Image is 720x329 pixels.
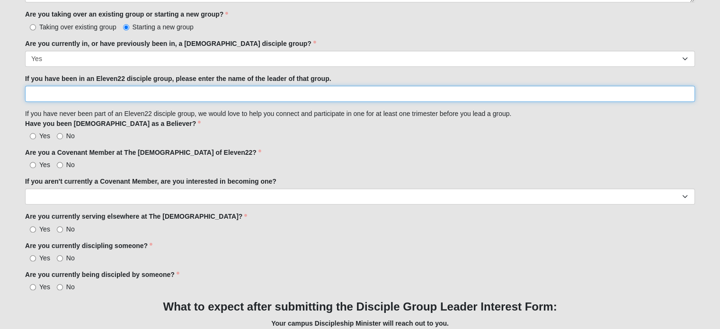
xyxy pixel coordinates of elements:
span: Yes [39,283,50,291]
input: Starting a new group [123,24,129,30]
input: Yes [30,284,36,290]
label: If you aren't currently a Covenant Member, are you interested in becoming one? [25,177,276,186]
span: No [66,161,75,169]
input: Yes [30,133,36,139]
label: Are you currently being discipled by someone? [25,270,179,279]
input: Yes [30,162,36,168]
input: No [57,133,63,139]
span: No [66,225,75,233]
span: Yes [39,225,50,233]
input: Yes [30,226,36,232]
span: Taking over existing group [39,23,116,31]
label: If you have been in an Eleven22 disciple group, please enter the name of the leader of that group. [25,74,331,83]
span: Yes [39,161,50,169]
label: Have you been [DEMOGRAPHIC_DATA] as a Believer? [25,119,201,128]
span: No [66,254,75,262]
label: Are you currently discipling someone? [25,241,152,250]
input: No [57,255,63,261]
span: No [66,132,75,140]
input: No [57,226,63,232]
span: Starting a new group [133,23,194,31]
label: Are you taking over an existing group or starting a new group? [25,9,228,19]
input: No [57,162,63,168]
h5: Your campus Discipleship Minister will reach out to you. [25,320,695,328]
span: Yes [39,254,50,262]
span: No [66,283,75,291]
span: Yes [39,132,50,140]
label: Are you currently in, or have previously been in, a [DEMOGRAPHIC_DATA] disciple group? [25,39,316,48]
h3: What to expect after submitting the Disciple Group Leader Interest Form: [25,300,695,314]
label: Are you currently serving elsewhere at The [DEMOGRAPHIC_DATA]? [25,212,247,221]
input: Taking over existing group [30,24,36,30]
input: No [57,284,63,290]
label: Are you a Covenant Member at The [DEMOGRAPHIC_DATA] of Eleven22? [25,148,261,157]
input: Yes [30,255,36,261]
